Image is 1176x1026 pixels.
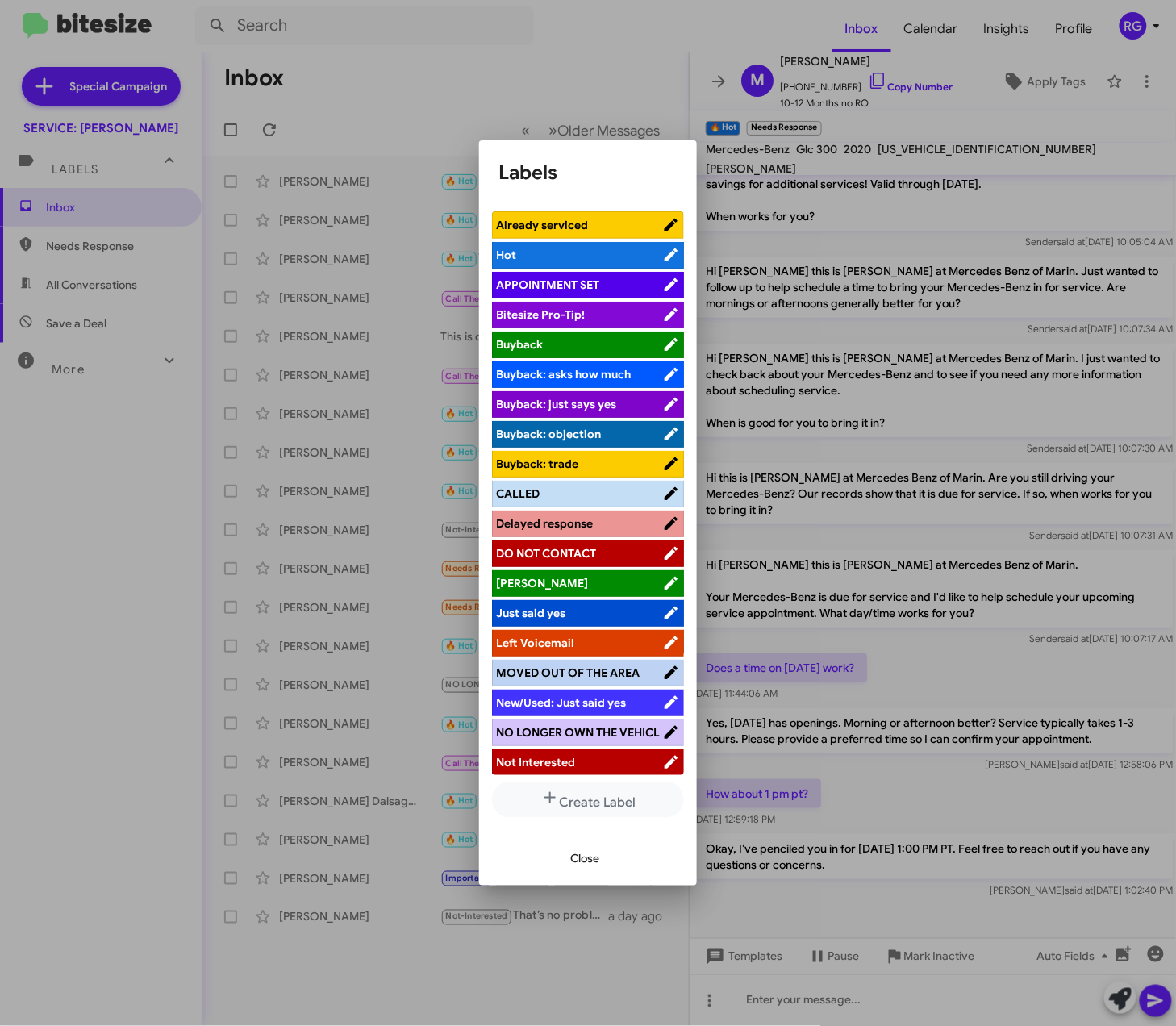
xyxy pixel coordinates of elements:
[496,606,565,620] span: Just said yes
[496,576,588,590] span: [PERSON_NAME]
[498,160,678,186] h1: Labels
[496,516,593,531] span: Delayed response
[496,695,626,710] span: New/Used: Just said yes
[496,457,578,471] span: Buyback: trade
[557,844,612,873] button: Close
[496,486,540,501] span: CALLED
[570,844,599,873] span: Close
[496,755,575,769] span: Not Interested
[496,367,631,382] span: Buyback: asks how much
[496,665,640,680] span: MOVED OUT OF THE AREA
[496,546,596,561] span: DO NOT CONTACT
[496,636,574,650] span: Left Voicemail
[496,277,599,292] span: APPOINTMENT SET
[496,218,588,232] span: Already serviced
[496,397,616,411] span: Buyback: just says yes
[496,427,601,441] span: Buyback: objection
[496,248,516,262] span: Hot
[496,307,585,322] span: Bitesize Pro-Tip!
[492,782,684,818] button: Create Label
[496,725,660,740] span: NO LONGER OWN THE VEHICL
[496,337,543,352] span: Buyback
